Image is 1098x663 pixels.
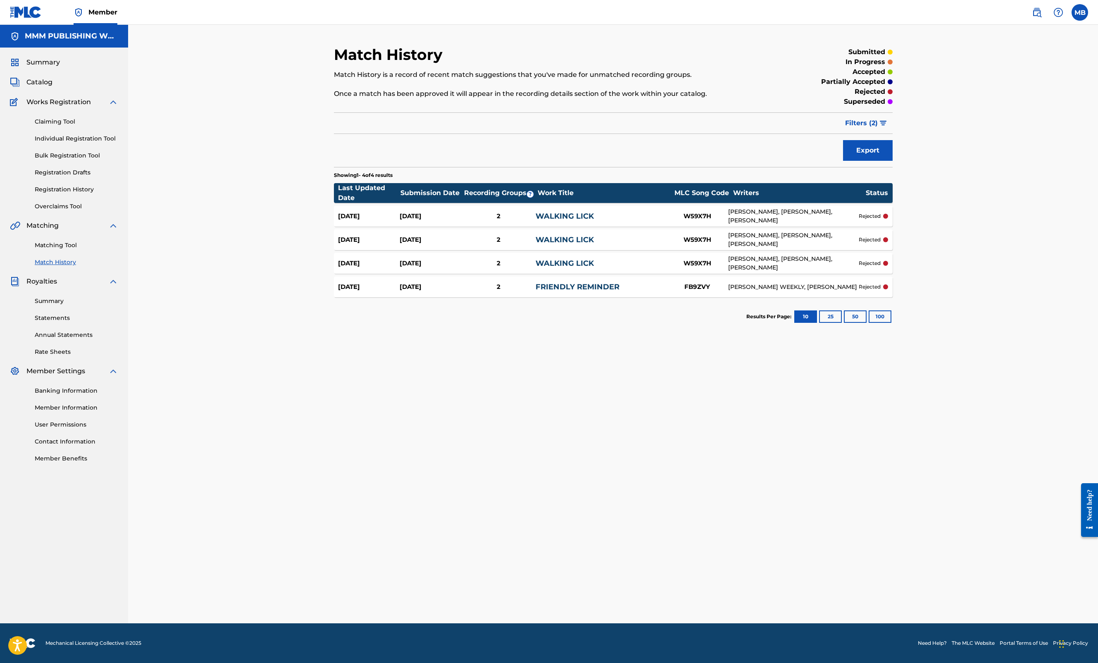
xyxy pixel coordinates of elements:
[844,310,867,323] button: 50
[846,57,885,67] p: in progress
[35,386,118,395] a: Banking Information
[35,437,118,446] a: Contact Information
[35,241,118,250] a: Matching Tool
[845,118,878,128] span: Filters ( 2 )
[952,639,995,647] a: The MLC Website
[794,310,817,323] button: 10
[10,77,52,87] a: CatalogCatalog
[10,97,21,107] img: Works Registration
[334,45,447,64] h2: Match History
[35,297,118,305] a: Summary
[26,57,60,67] span: Summary
[10,6,42,18] img: MLC Logo
[10,277,20,286] img: Royalties
[853,67,885,77] p: accepted
[334,89,764,99] p: Once a match has been approved it will appear in the recording details section of the work within...
[10,77,20,87] img: Catalog
[843,140,893,161] button: Export
[108,277,118,286] img: expand
[538,188,670,198] div: Work Title
[26,221,59,231] span: Matching
[10,57,20,67] img: Summary
[10,31,20,41] img: Accounts
[1029,4,1045,21] a: Public Search
[859,236,881,243] p: rejected
[400,212,462,221] div: [DATE]
[666,235,728,245] div: W59X7H
[666,212,728,221] div: W59X7H
[338,235,400,245] div: [DATE]
[733,188,865,198] div: Writers
[536,235,594,244] a: WALKING LICK
[859,283,881,291] p: rejected
[855,87,885,97] p: rejected
[10,57,60,67] a: SummarySummary
[859,212,881,220] p: rejected
[35,258,118,267] a: Match History
[10,221,20,231] img: Matching
[1000,639,1048,647] a: Portal Terms of Use
[527,191,534,198] span: ?
[866,188,888,198] div: Status
[400,259,462,268] div: [DATE]
[338,282,400,292] div: [DATE]
[35,403,118,412] a: Member Information
[35,348,118,356] a: Rate Sheets
[821,77,885,87] p: partially accepted
[338,259,400,268] div: [DATE]
[728,231,859,248] div: [PERSON_NAME], [PERSON_NAME], [PERSON_NAME]
[1075,477,1098,544] iframe: Resource Center
[26,277,57,286] span: Royalties
[26,97,91,107] span: Works Registration
[840,113,893,134] button: Filters (2)
[536,212,594,221] a: WALKING LICK
[1050,4,1067,21] div: Help
[859,260,881,267] p: rejected
[1059,632,1064,656] div: Drag
[26,366,85,376] span: Member Settings
[45,639,141,647] span: Mechanical Licensing Collective © 2025
[400,282,462,292] div: [DATE]
[10,366,20,376] img: Member Settings
[536,282,619,291] a: FRIENDLY REMINDER
[1057,623,1098,663] iframe: Chat Widget
[74,7,83,17] img: Top Rightsholder
[462,282,536,292] div: 2
[844,97,885,107] p: superseded
[819,310,842,323] button: 25
[666,259,728,268] div: W59X7H
[35,331,118,339] a: Annual Statements
[25,31,118,41] h5: MMM PUBLISHING WORLDWIDE
[536,259,594,268] a: WALKING LICK
[35,117,118,126] a: Claiming Tool
[35,185,118,194] a: Registration History
[1053,7,1063,17] img: help
[728,207,859,225] div: [PERSON_NAME], [PERSON_NAME], [PERSON_NAME]
[35,202,118,211] a: Overclaims Tool
[35,314,118,322] a: Statements
[338,212,400,221] div: [DATE]
[1072,4,1088,21] div: User Menu
[728,255,859,272] div: [PERSON_NAME], [PERSON_NAME], [PERSON_NAME]
[400,188,462,198] div: Submission Date
[462,235,536,245] div: 2
[869,310,891,323] button: 100
[918,639,947,647] a: Need Help?
[400,235,462,245] div: [DATE]
[26,77,52,87] span: Catalog
[462,259,536,268] div: 2
[746,313,793,320] p: Results Per Page:
[35,420,118,429] a: User Permissions
[338,183,400,203] div: Last Updated Date
[88,7,117,17] span: Member
[1032,7,1042,17] img: search
[462,212,536,221] div: 2
[10,638,36,648] img: logo
[108,97,118,107] img: expand
[671,188,733,198] div: MLC Song Code
[463,188,537,198] div: Recording Groups
[108,221,118,231] img: expand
